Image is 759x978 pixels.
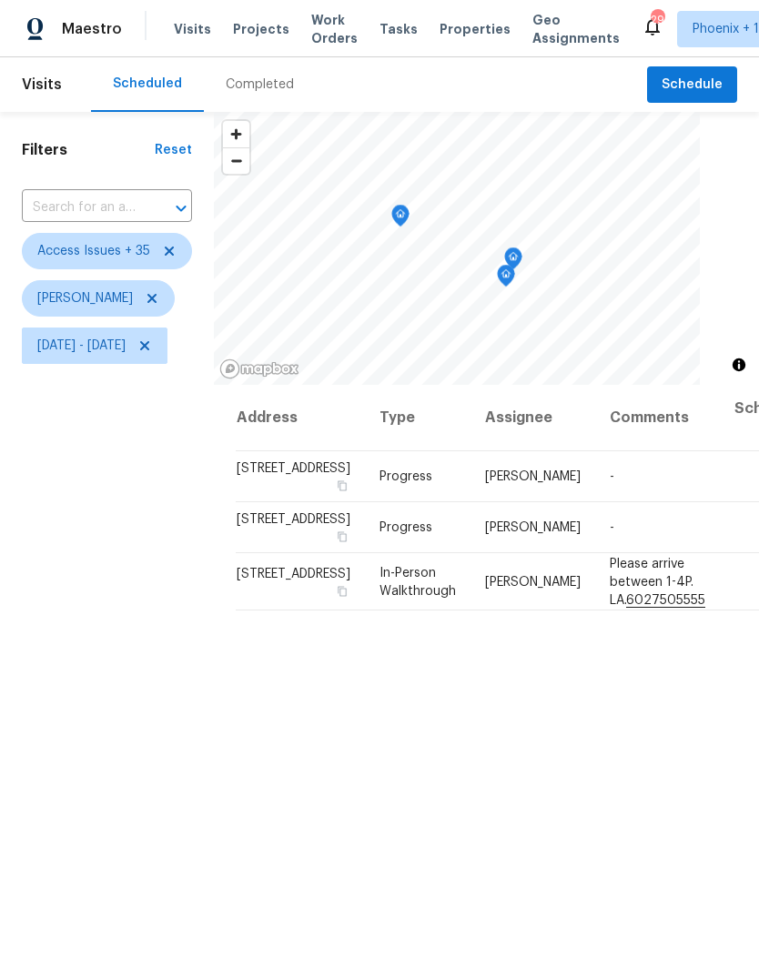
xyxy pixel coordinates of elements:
div: 29 [651,11,663,29]
span: Please arrive between 1-4P. LA. [610,557,705,607]
span: Projects [233,20,289,38]
span: [STREET_ADDRESS] [237,462,350,475]
span: [PERSON_NAME] [485,470,581,483]
span: [STREET_ADDRESS] [237,513,350,526]
th: Address [236,385,365,451]
button: Zoom out [223,147,249,174]
span: Work Orders [311,11,358,47]
div: Completed [226,76,294,94]
button: Schedule [647,66,737,104]
h1: Filters [22,141,155,159]
span: Progress [379,521,432,534]
span: Maestro [62,20,122,38]
span: Visits [174,20,211,38]
div: Reset [155,141,192,159]
span: Zoom out [223,148,249,174]
button: Copy Address [334,582,350,599]
th: Type [365,385,471,451]
span: In-Person Walkthrough [379,566,456,597]
span: Schedule [662,74,723,96]
span: Access Issues + 35 [37,242,150,260]
div: Map marker [391,205,410,233]
span: Tasks [379,23,418,35]
span: [DATE] - [DATE] [37,337,126,355]
span: [PERSON_NAME] [485,575,581,588]
span: Toggle attribution [734,355,744,375]
span: [PERSON_NAME] [37,289,133,308]
span: Geo Assignments [532,11,620,47]
button: Zoom in [223,121,249,147]
span: Properties [440,20,511,38]
a: Mapbox homepage [219,358,299,379]
div: Scheduled [113,75,182,93]
chrome_annotation: 6027505555 [626,593,705,607]
span: [PERSON_NAME] [485,521,581,534]
button: Open [168,196,194,221]
span: - [610,470,614,483]
span: Phoenix + 1 [693,20,759,38]
span: Progress [379,470,432,483]
div: Map marker [504,247,522,276]
button: Toggle attribution [728,354,750,376]
button: Copy Address [334,529,350,545]
div: Map marker [497,265,515,293]
canvas: Map [214,112,700,385]
span: Visits [22,65,62,105]
span: - [610,521,614,534]
span: [STREET_ADDRESS] [237,567,350,580]
th: Assignee [471,385,595,451]
th: Comments [595,385,720,451]
button: Copy Address [334,478,350,494]
input: Search for an address... [22,194,141,222]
